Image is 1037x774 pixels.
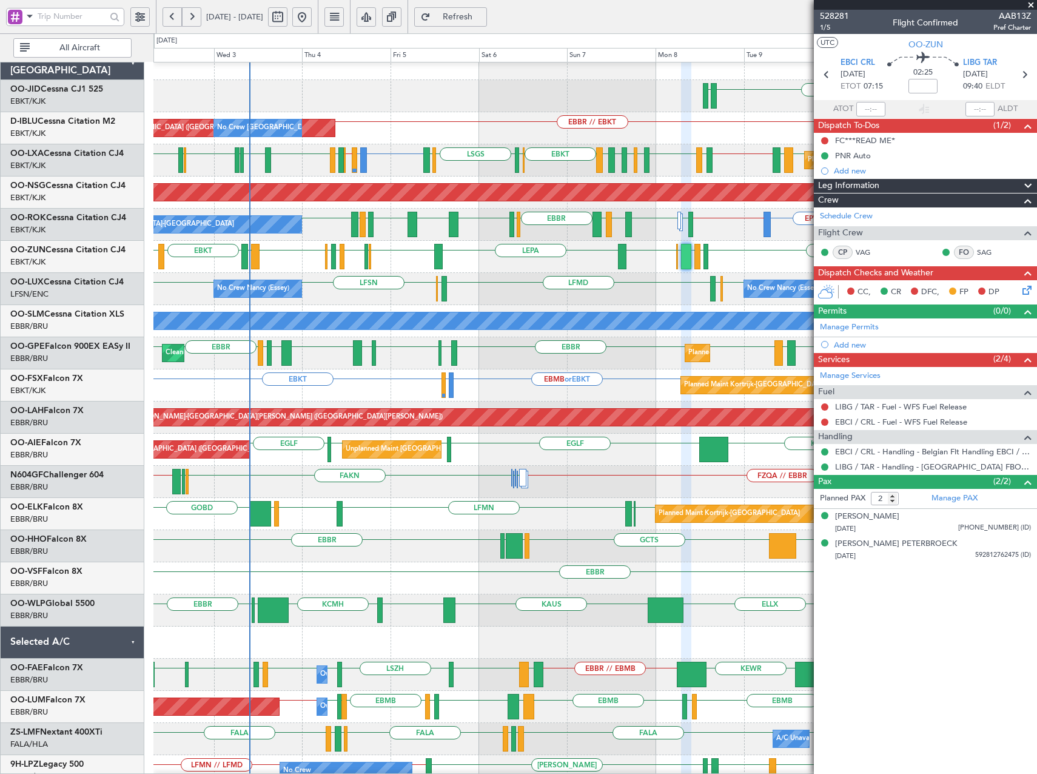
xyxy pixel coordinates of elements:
[954,246,974,259] div: FO
[835,538,957,550] div: [PERSON_NAME] PETERBROECK
[835,524,856,533] span: [DATE]
[10,214,126,222] a: OO-ROKCessna Citation CJ4
[818,226,863,240] span: Flight Crew
[10,728,102,736] a: ZS-LMFNextant 400XTi
[10,471,104,479] a: N604GFChallenger 604
[10,449,48,460] a: EBBR/BRU
[81,440,272,459] div: Planned Maint [GEOGRAPHIC_DATA] ([GEOGRAPHIC_DATA])
[818,385,834,399] span: Fuel
[166,344,368,362] div: Cleaning [GEOGRAPHIC_DATA] ([GEOGRAPHIC_DATA] National)
[126,48,214,62] div: Tue 2
[10,128,45,139] a: EBKT/KJK
[10,406,84,415] a: OO-LAHFalcon 7X
[931,493,978,505] a: Manage PAX
[10,374,83,383] a: OO-FSXFalcon 7X
[835,551,856,560] span: [DATE]
[818,353,850,367] span: Services
[10,246,126,254] a: OO-ZUNCessna Citation CJ4
[10,578,48,589] a: EBBR/BRU
[10,278,44,286] span: OO-LUX
[10,599,45,608] span: OO-WLP
[10,514,48,525] a: EBBR/BRU
[998,103,1018,115] span: ALDT
[820,10,849,22] span: 528281
[864,81,883,93] span: 07:15
[414,7,487,27] button: Refresh
[977,247,1004,258] a: SAG
[10,85,41,93] span: OO-JID
[10,696,86,704] a: OO-LUMFalcon 7X
[10,439,81,447] a: OO-AIEFalcon 7X
[820,22,849,33] span: 1/5
[10,546,48,557] a: EBBR/BRU
[10,728,40,736] span: ZS-LMF
[10,535,87,543] a: OO-HHOFalcon 8X
[10,85,103,93] a: OO-JIDCessna CJ1 525
[10,353,48,364] a: EBBR/BRU
[841,69,865,81] span: [DATE]
[833,103,853,115] span: ATOT
[891,286,901,298] span: CR
[320,698,403,716] div: Owner Melsbroek Air Base
[10,214,46,222] span: OO-ROK
[32,44,127,52] span: All Aircraft
[10,310,124,318] a: OO-SLMCessna Citation XLS
[38,7,106,25] input: Trip Number
[10,471,43,479] span: N604GF
[10,160,45,171] a: EBKT/KJK
[10,417,48,428] a: EBBR/BRU
[856,102,885,116] input: --:--
[834,340,1031,350] div: Add new
[841,81,861,93] span: ETOT
[684,376,825,394] div: Planned Maint Kortrijk-[GEOGRAPHIC_DATA]
[817,37,838,48] button: UTC
[776,730,827,748] div: A/C Unavailable
[820,370,881,382] a: Manage Services
[908,38,943,51] span: OO-ZUN
[959,286,968,298] span: FP
[993,305,1011,317] span: (0/0)
[10,707,48,718] a: EBBR/BRU
[993,119,1011,132] span: (1/2)
[10,696,45,704] span: OO-LUM
[10,149,44,158] span: OO-LXA
[10,96,45,107] a: EBKT/KJK
[206,12,263,22] span: [DATE] - [DATE]
[156,36,177,46] div: [DATE]
[10,675,48,685] a: EBBR/BRU
[835,446,1031,457] a: EBCI / CRL - Handling - Belgian Flt Handling EBCI / CRL
[963,81,982,93] span: 09:40
[857,286,871,298] span: CC,
[10,599,95,608] a: OO-WLPGlobal 5500
[217,280,289,298] div: No Crew Nancy (Essey)
[893,16,958,29] div: Flight Confirmed
[10,117,38,126] span: D-IBLU
[656,48,744,62] div: Mon 8
[688,344,908,362] div: Planned Maint [GEOGRAPHIC_DATA] ([GEOGRAPHIC_DATA] National)
[433,13,483,21] span: Refresh
[320,665,403,684] div: Owner Melsbroek Air Base
[10,406,44,415] span: OO-LAH
[835,402,967,412] a: LIBG / TAR - Fuel - WFS Fuel Release
[84,408,443,426] div: Planned Maint [PERSON_NAME]-[GEOGRAPHIC_DATA][PERSON_NAME] ([GEOGRAPHIC_DATA][PERSON_NAME])
[833,246,853,259] div: CP
[10,664,43,672] span: OO-FAE
[818,179,879,193] span: Leg Information
[818,119,879,133] span: Dispatch To-Dos
[10,482,48,493] a: EBBR/BRU
[975,550,1031,560] span: 592812762475 (ID)
[963,69,988,81] span: [DATE]
[10,760,84,769] a: 9H-LPZLegacy 500
[834,166,1031,176] div: Add new
[818,430,853,444] span: Handling
[835,462,1031,472] a: LIBG / TAR - Handling - [GEOGRAPHIC_DATA] FBO LIBG / [GEOGRAPHIC_DATA]
[818,305,847,318] span: Permits
[10,503,83,511] a: OO-ELKFalcon 8X
[567,48,656,62] div: Sun 7
[10,739,48,750] a: FALA/HLA
[10,246,45,254] span: OO-ZUN
[10,181,126,190] a: OO-NSGCessna Citation CJ4
[10,664,83,672] a: OO-FAEFalcon 7X
[820,493,865,505] label: Planned PAX
[10,278,124,286] a: OO-LUXCessna Citation CJ4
